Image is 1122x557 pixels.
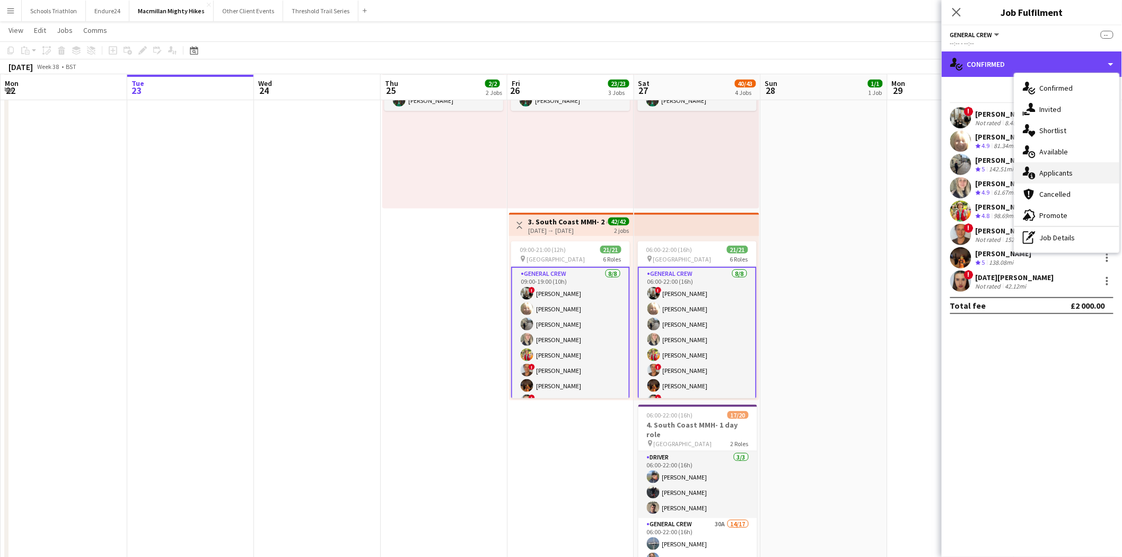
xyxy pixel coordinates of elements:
span: Mon [5,79,19,88]
a: Edit [30,23,50,37]
div: 3 Jobs [609,89,629,97]
div: [PERSON_NAME] [976,132,1032,142]
div: 138.08mi [987,258,1016,267]
div: Total fee [950,300,986,311]
span: Fri [512,79,520,88]
div: Not rated [976,236,1003,243]
div: Confirmed [942,51,1122,77]
span: Shortlist [1040,126,1067,135]
span: 21/21 [727,246,748,254]
span: 23 [130,84,144,97]
span: 28 [764,84,778,97]
span: View [8,25,23,35]
span: Wed [258,79,272,88]
div: 8.48mi [1003,119,1025,127]
button: Other Client Events [214,1,283,21]
div: 142.51mi [987,165,1016,174]
span: 2 Roles [731,440,749,448]
button: Schools Triathlon [22,1,86,21]
div: 42.12mi [1003,282,1029,290]
span: ! [964,223,974,233]
span: 5 [982,258,985,266]
span: 24 [257,84,272,97]
h3: Job Fulfilment [942,5,1122,19]
div: 152.06mi [1003,236,1032,243]
span: Comms [83,25,107,35]
span: Promote [1040,211,1068,220]
button: Threshold Trail Series [283,1,358,21]
span: [GEOGRAPHIC_DATA] [527,255,585,263]
span: 1/1 [868,80,883,88]
span: 2/2 [485,80,500,88]
span: Tue [132,79,144,88]
span: Invited [1040,105,1062,114]
span: Sat [638,79,650,88]
span: ! [655,395,662,401]
span: Applicants [1040,168,1073,178]
div: [DATE] [8,62,33,72]
span: 06:00-22:00 (16h) [647,411,693,419]
a: View [4,23,28,37]
button: Endure24 [86,1,129,21]
div: [PERSON_NAME] [976,249,1032,258]
span: 27 [637,84,650,97]
span: ! [655,287,662,293]
span: 4.9 [982,142,990,150]
span: Sun [765,79,778,88]
app-card-role: General Crew8/809:00-19:00 (10h)![PERSON_NAME][PERSON_NAME][PERSON_NAME][PERSON_NAME][PERSON_NAME... [511,267,630,413]
span: 22 [3,84,19,97]
div: [DATE] → [DATE] [528,227,607,234]
span: ! [529,287,535,293]
h3: 3. South Coast MMH- 2 day role [528,217,607,227]
span: 4.8 [982,212,990,220]
span: 6 Roles [730,255,748,263]
span: 17/20 [727,411,749,419]
h3: 4. South Coast MMH- 1 day role [638,420,757,439]
span: 26 [510,84,520,97]
div: Job Details [1014,227,1119,248]
span: -- [1101,31,1114,39]
div: Not rated [976,282,1003,290]
button: General Crew [950,31,1001,39]
div: [PERSON_NAME] [976,109,1032,119]
span: 29 [890,84,906,97]
span: 21/21 [600,246,621,254]
span: ! [964,107,974,116]
span: [GEOGRAPHIC_DATA] [653,255,712,263]
span: Edit [34,25,46,35]
div: [PERSON_NAME] [976,226,1032,236]
div: 1 Job [869,89,882,97]
div: 4 Jobs [735,89,756,97]
div: [PERSON_NAME] [976,202,1032,212]
span: ! [529,364,535,370]
span: 42/42 [608,217,629,225]
app-job-card: 09:00-21:00 (12h)21/21 [GEOGRAPHIC_DATA]6 RolesGeneral Crew8/809:00-19:00 (10h)![PERSON_NAME][PER... [511,241,630,398]
span: ! [655,364,662,370]
span: [GEOGRAPHIC_DATA] [654,440,712,448]
a: Comms [79,23,111,37]
a: Jobs [52,23,77,37]
span: Available [1040,147,1068,156]
span: Confirmed [1040,83,1073,93]
app-card-role: Driver3/306:00-22:00 (16h)[PERSON_NAME][PERSON_NAME][PERSON_NAME] [638,451,757,518]
app-job-card: 06:00-22:00 (16h)21/21 [GEOGRAPHIC_DATA]6 RolesGeneral Crew8/806:00-22:00 (16h)![PERSON_NAME][PER... [638,241,757,398]
div: [PERSON_NAME] [976,179,1032,188]
span: 06:00-22:00 (16h) [646,246,693,254]
div: [DATE][PERSON_NAME] [976,273,1054,282]
app-card-role: General Crew8/806:00-22:00 (16h)![PERSON_NAME][PERSON_NAME][PERSON_NAME][PERSON_NAME][PERSON_NAME... [638,267,757,413]
span: 09:00-21:00 (12h) [520,246,566,254]
div: [PERSON_NAME] [976,155,1032,165]
div: 2 jobs [615,225,629,234]
div: BST [66,63,76,71]
span: Mon [892,79,906,88]
span: General Crew [950,31,993,39]
div: 61.67mi [992,188,1018,197]
div: 2 Jobs [486,89,502,97]
span: ! [964,270,974,280]
span: 40/43 [735,80,756,88]
span: ! [529,395,535,401]
span: 6 Roles [603,255,621,263]
div: £2 000.00 [1071,300,1105,311]
div: 98.69mi [992,212,1018,221]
